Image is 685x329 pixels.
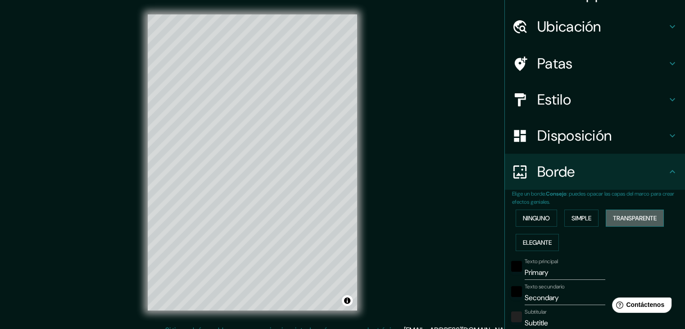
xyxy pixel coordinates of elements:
[523,238,552,247] font: Elegante
[516,210,557,227] button: Ninguno
[505,9,685,45] div: Ubicación
[525,258,558,265] font: Texto principal
[511,311,522,322] button: color-222222
[505,82,685,118] div: Estilo
[537,90,571,109] font: Estilo
[525,283,565,290] font: Texto secundario
[512,190,674,206] font: : puedes opacar las capas del marco para crear efectos geniales.
[505,46,685,82] div: Patas
[512,190,546,197] font: Elige un borde.
[523,214,550,222] font: Ninguno
[613,214,657,222] font: Transparente
[511,261,522,272] button: negro
[537,17,601,36] font: Ubicación
[505,118,685,154] div: Disposición
[511,286,522,297] button: negro
[564,210,599,227] button: Simple
[505,154,685,190] div: Borde
[606,210,664,227] button: Transparente
[546,190,567,197] font: Consejo
[537,54,573,73] font: Patas
[525,308,547,315] font: Subtitular
[342,295,353,306] button: Activar o desactivar atribución
[572,214,591,222] font: Simple
[605,294,675,319] iframe: Lanzador de widgets de ayuda
[537,162,575,181] font: Borde
[537,126,612,145] font: Disposición
[516,234,559,251] button: Elegante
